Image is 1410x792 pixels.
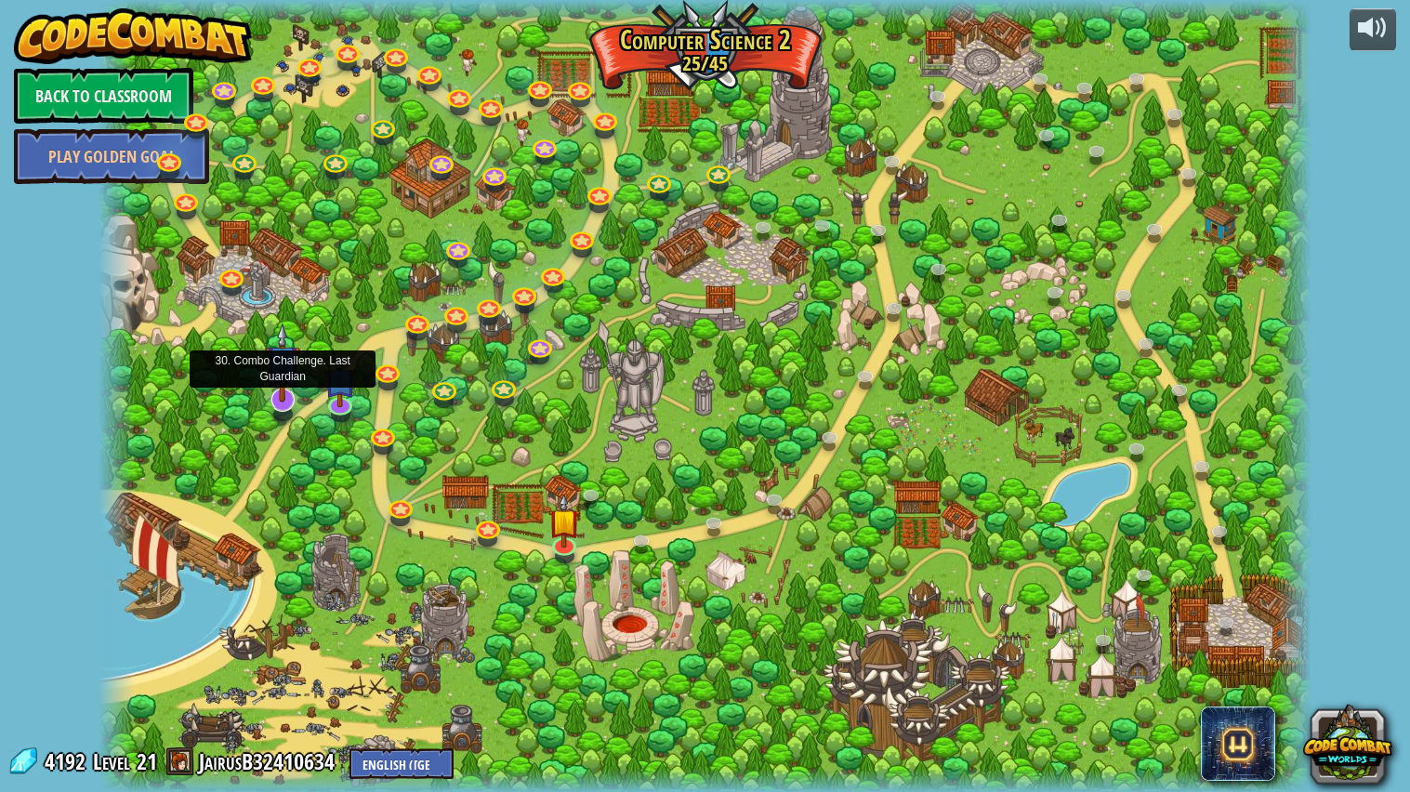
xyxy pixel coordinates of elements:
span: 4192 [45,746,91,776]
a: Play Golden Goal [14,128,209,184]
a: Back to Classroom [14,68,193,124]
span: 21 [137,746,157,776]
img: level-banner-started.png [548,494,580,548]
button: Adjust volume [1350,8,1396,52]
a: JairusB32410634 [199,746,340,776]
img: level-banner-unstarted-subscriber.png [324,353,356,408]
img: CodeCombat - Learn how to code by playing a game [14,8,252,64]
img: level-banner-unstarted-subscriber.png [265,323,300,403]
span: Level [93,746,130,777]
